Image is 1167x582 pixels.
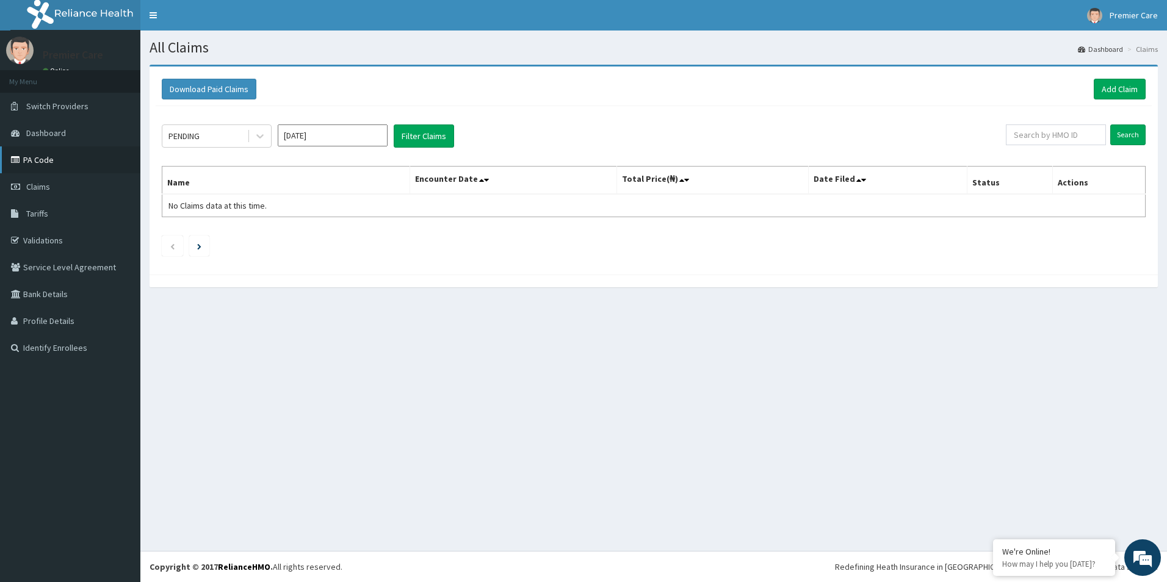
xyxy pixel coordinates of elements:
[1094,79,1146,99] a: Add Claim
[26,128,66,138] span: Dashboard
[168,130,200,142] div: PENDING
[43,49,103,60] p: Premier Care
[1110,124,1146,145] input: Search
[1078,44,1123,54] a: Dashboard
[394,124,454,148] button: Filter Claims
[26,181,50,192] span: Claims
[1124,44,1158,54] li: Claims
[1002,559,1106,569] p: How may I help you today?
[809,167,967,195] th: Date Filed
[410,167,616,195] th: Encounter Date
[1006,124,1106,145] input: Search by HMO ID
[197,240,201,251] a: Next page
[150,561,273,572] strong: Copyright © 2017 .
[1087,8,1102,23] img: User Image
[150,40,1158,56] h1: All Claims
[218,561,270,572] a: RelianceHMO
[6,37,34,64] img: User Image
[26,208,48,219] span: Tariffs
[278,124,388,146] input: Select Month and Year
[170,240,175,251] a: Previous page
[835,561,1158,573] div: Redefining Heath Insurance in [GEOGRAPHIC_DATA] using Telemedicine and Data Science!
[43,66,72,75] a: Online
[1053,167,1146,195] th: Actions
[1110,10,1158,21] span: Premier Care
[26,101,89,112] span: Switch Providers
[1002,546,1106,557] div: We're Online!
[162,167,410,195] th: Name
[967,167,1053,195] th: Status
[162,79,256,99] button: Download Paid Claims
[168,200,267,211] span: No Claims data at this time.
[617,167,809,195] th: Total Price(₦)
[140,551,1167,582] footer: All rights reserved.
